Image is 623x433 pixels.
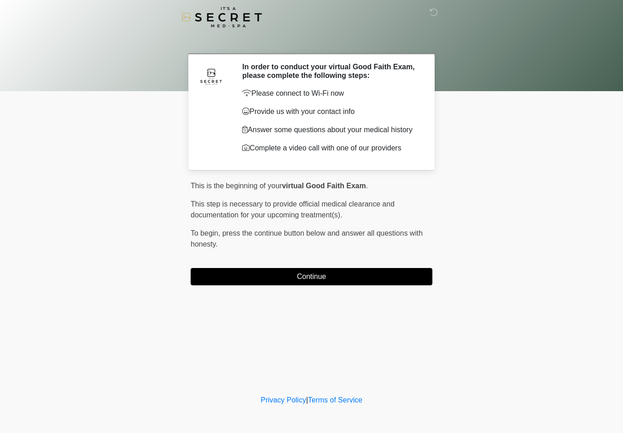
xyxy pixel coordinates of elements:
[242,106,419,117] p: Provide us with your contact info
[242,88,419,99] p: Please connect to Wi-Fi now
[191,268,432,285] button: Continue
[191,229,222,237] span: To begin,
[242,62,419,80] h2: In order to conduct your virtual Good Faith Exam, please complete the following steps:
[184,33,439,50] h1: ‎ ‎
[366,182,368,190] span: .
[282,182,366,190] strong: virtual Good Faith Exam
[191,200,395,219] span: This step is necessary to provide official medical clearance and documentation for your upcoming ...
[242,124,419,135] p: Answer some questions about your medical history
[191,182,282,190] span: This is the beginning of your
[182,7,262,27] img: It's A Secret Med Spa Logo
[261,396,306,404] a: Privacy Policy
[242,143,419,154] p: Complete a video call with one of our providers
[306,396,308,404] a: |
[191,229,423,248] span: press the continue button below and answer all questions with honesty.
[308,396,362,404] a: Terms of Service
[197,62,225,90] img: Agent Avatar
